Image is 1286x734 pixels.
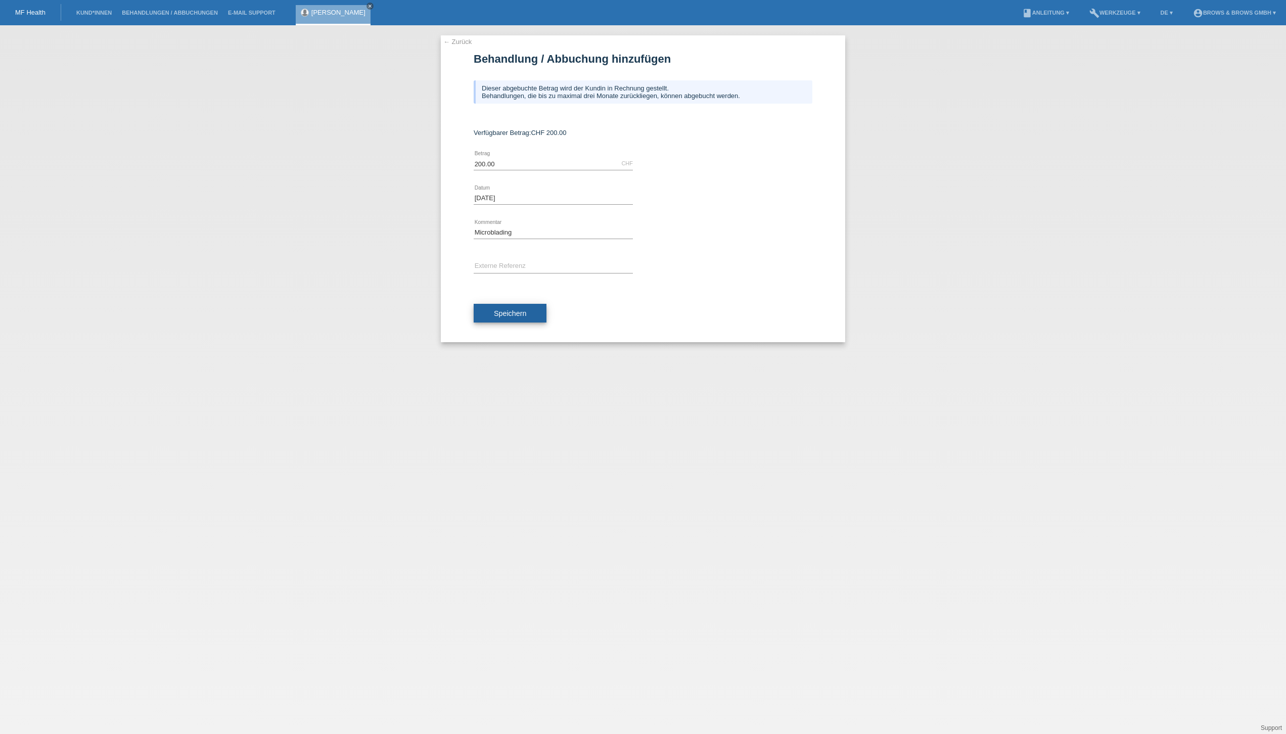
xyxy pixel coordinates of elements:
a: MF Health [15,9,45,16]
a: close [366,3,374,10]
div: Dieser abgebuchte Betrag wird der Kundin in Rechnung gestellt. Behandlungen, die bis zu maximal d... [474,80,812,104]
i: close [368,4,373,9]
a: Support [1261,724,1282,731]
a: Behandlungen / Abbuchungen [117,10,223,16]
i: account_circle [1193,8,1203,18]
button: Speichern [474,304,546,323]
a: ← Zurück [443,38,472,45]
a: DE ▾ [1156,10,1178,16]
span: Speichern [494,309,526,317]
a: buildWerkzeuge ▾ [1084,10,1145,16]
span: CHF 200.00 [531,129,566,136]
a: E-Mail Support [223,10,281,16]
a: [PERSON_NAME] [311,9,365,16]
a: bookAnleitung ▾ [1017,10,1074,16]
a: Kund*innen [71,10,117,16]
div: Verfügbarer Betrag: [474,129,812,136]
i: build [1089,8,1099,18]
div: CHF [621,160,633,166]
a: account_circleBrows & Brows GmbH ▾ [1188,10,1281,16]
h1: Behandlung / Abbuchung hinzufügen [474,53,812,65]
i: book [1022,8,1032,18]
